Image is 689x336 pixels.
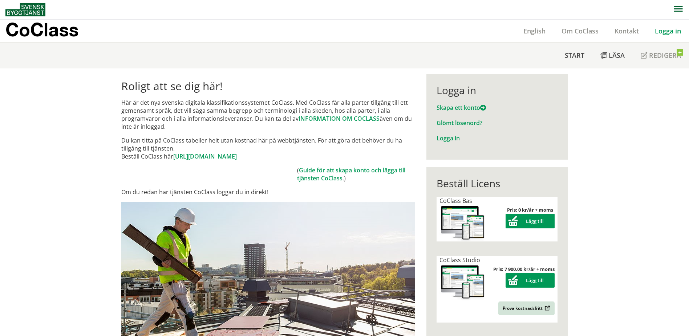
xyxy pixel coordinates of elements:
[121,188,415,196] p: Om du redan har tjänsten CoClass loggar du in direkt!
[121,136,415,160] p: Du kan titta på CoClass tabeller helt utan kostnad här på webbtjänsten. För att göra det behöver ...
[592,43,633,68] a: Läsa
[498,301,555,315] a: Prova kostnadsfritt
[297,166,405,182] a: Guide för att skapa konto och lägga till tjänsten CoClass
[121,99,415,131] p: Här är det nya svenska digitala klassifikationssystemet CoClass. Med CoClass får alla parter till...
[437,84,558,96] div: Logga in
[437,104,486,112] a: Skapa ett konto
[439,205,486,241] img: coclass-license.jpg
[5,3,45,16] img: Svensk Byggtjänst
[507,207,553,213] strong: Pris: 0 kr/år + moms
[437,134,460,142] a: Logga in
[515,27,554,35] a: English
[5,20,94,42] a: CoClass
[554,27,607,35] a: Om CoClass
[437,177,558,189] div: Beställ Licens
[506,214,555,228] button: Lägg till
[439,256,480,264] span: CoClass Studio
[506,273,555,288] button: Lägg till
[565,51,584,60] span: Start
[609,51,625,60] span: Läsa
[493,266,555,272] strong: Pris: 7 900,00 kr/år + moms
[439,197,472,205] span: CoClass Bas
[121,80,415,93] h1: Roligt att se dig här!
[506,277,555,284] a: Lägg till
[297,166,415,182] td: ( .)
[647,27,689,35] a: Logga in
[607,27,647,35] a: Kontakt
[506,218,555,224] a: Lägg till
[173,152,237,160] a: [URL][DOMAIN_NAME]
[543,305,550,311] img: Outbound.png
[437,119,482,127] a: Glömt lösenord?
[557,43,592,68] a: Start
[439,264,486,301] img: coclass-license.jpg
[5,25,78,34] p: CoClass
[299,115,380,123] a: INFORMATION OM COCLASS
